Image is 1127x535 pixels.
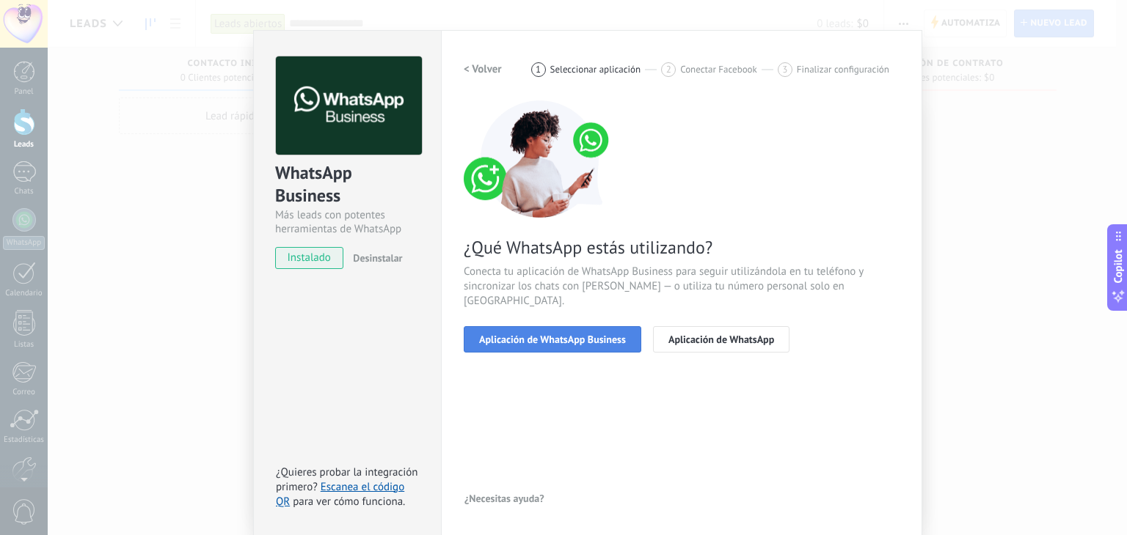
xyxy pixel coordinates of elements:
span: ¿Quieres probar la integración primero? [276,465,418,494]
span: Finalizar configuración [797,64,889,75]
span: Conecta tu aplicación de WhatsApp Business para seguir utilizándola en tu teléfono y sincronizar ... [464,265,900,309]
span: Seleccionar aplicación [550,64,641,75]
span: 2 [666,63,671,75]
span: Copilot [1111,250,1126,284]
span: 3 [782,63,787,75]
span: ¿Necesitas ayuda? [464,493,544,503]
button: Desinstalar [347,247,402,269]
img: logo_main.png [276,56,422,155]
span: Desinstalar [353,251,402,265]
a: Escanea el código QR [276,480,404,509]
span: Conectar Facebook [680,64,757,75]
span: Aplicación de WhatsApp Business [479,334,626,344]
span: 1 [536,63,541,75]
img: connect number [464,100,618,218]
span: Aplicación de WhatsApp [668,334,774,344]
button: Aplicación de WhatsApp Business [464,326,641,353]
h2: < Volver [464,62,502,76]
span: instalado [276,247,343,269]
button: Aplicación de WhatsApp [653,326,789,353]
span: para ver cómo funciona. [293,495,405,509]
button: < Volver [464,56,502,83]
span: ¿Qué WhatsApp estás utilizando? [464,236,900,259]
div: Más leads con potentes herramientas de WhatsApp [275,208,420,236]
button: ¿Necesitas ayuda? [464,487,545,509]
div: WhatsApp Business [275,161,420,208]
